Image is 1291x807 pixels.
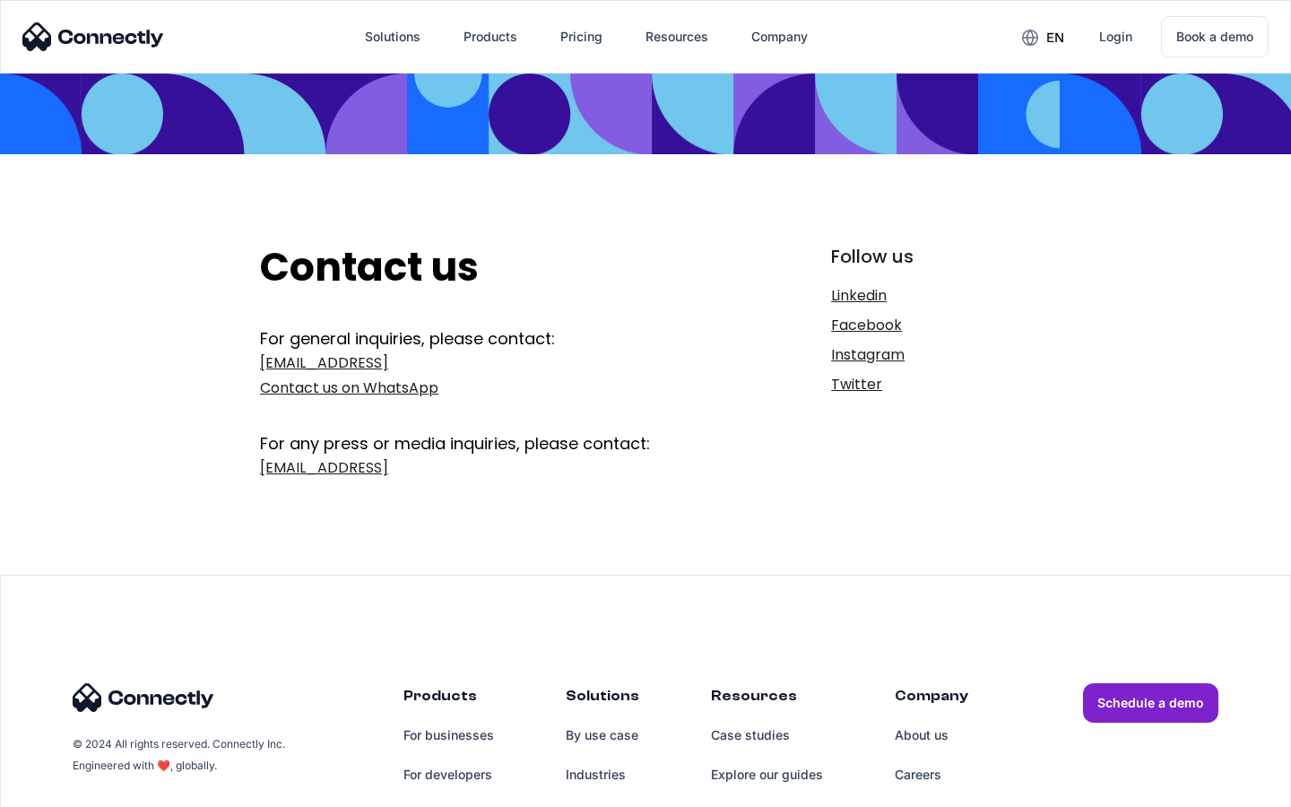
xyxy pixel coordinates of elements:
div: Login [1099,24,1132,49]
div: Solutions [365,24,420,49]
div: en [1008,23,1078,50]
a: About us [895,716,968,755]
div: Pricing [560,24,602,49]
a: Twitter [831,372,1031,397]
a: Book a demo [1161,16,1269,57]
a: Careers [895,755,968,794]
aside: Language selected: English [18,776,108,801]
div: Company [895,683,968,716]
h2: Contact us [260,244,715,291]
div: Follow us [831,244,1031,269]
a: [EMAIL_ADDRESS] [260,456,715,481]
div: For general inquiries, please contact: [260,327,715,351]
div: © 2024 All rights reserved. Connectly Inc. Engineered with ❤️, globally. [73,733,288,777]
div: Resources [711,683,823,716]
a: Industries [566,755,639,794]
div: Company [737,15,822,58]
form: Get In Touch Form [260,327,715,485]
a: For businesses [403,716,494,755]
div: Company [751,24,808,49]
a: Explore our guides [711,755,823,794]
div: Products [403,683,494,716]
ul: Language list [36,776,108,801]
a: Login [1085,15,1147,58]
div: For any press or media inquiries, please contact: [260,405,715,456]
div: Resources [645,24,708,49]
a: Instagram [831,343,1031,368]
div: Solutions [351,15,435,58]
a: By use case [566,716,639,755]
a: Case studies [711,716,823,755]
img: Connectly Logo [73,683,214,712]
img: Connectly Logo [22,22,164,51]
div: Solutions [566,683,639,716]
div: Products [449,15,532,58]
a: Schedule a demo [1083,683,1218,723]
a: [EMAIL_ADDRESS]Contact us on WhatsApp [260,351,715,401]
div: Resources [631,15,723,58]
div: Products [464,24,517,49]
a: Facebook [831,313,1031,338]
a: Pricing [546,15,617,58]
a: Linkedin [831,283,1031,308]
div: en [1046,25,1064,50]
a: For developers [403,755,494,794]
